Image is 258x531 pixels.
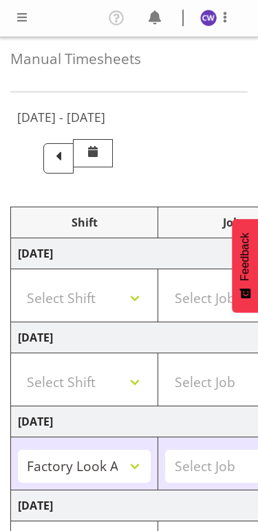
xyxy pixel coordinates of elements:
h5: [DATE] - [DATE] [17,110,105,125]
h4: Manual Timesheets [10,51,248,67]
img: cherie-williams10091.jpg [200,10,217,26]
span: Feedback [239,232,251,280]
div: Shift [18,214,151,231]
button: Feedback - Show survey [232,218,258,312]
